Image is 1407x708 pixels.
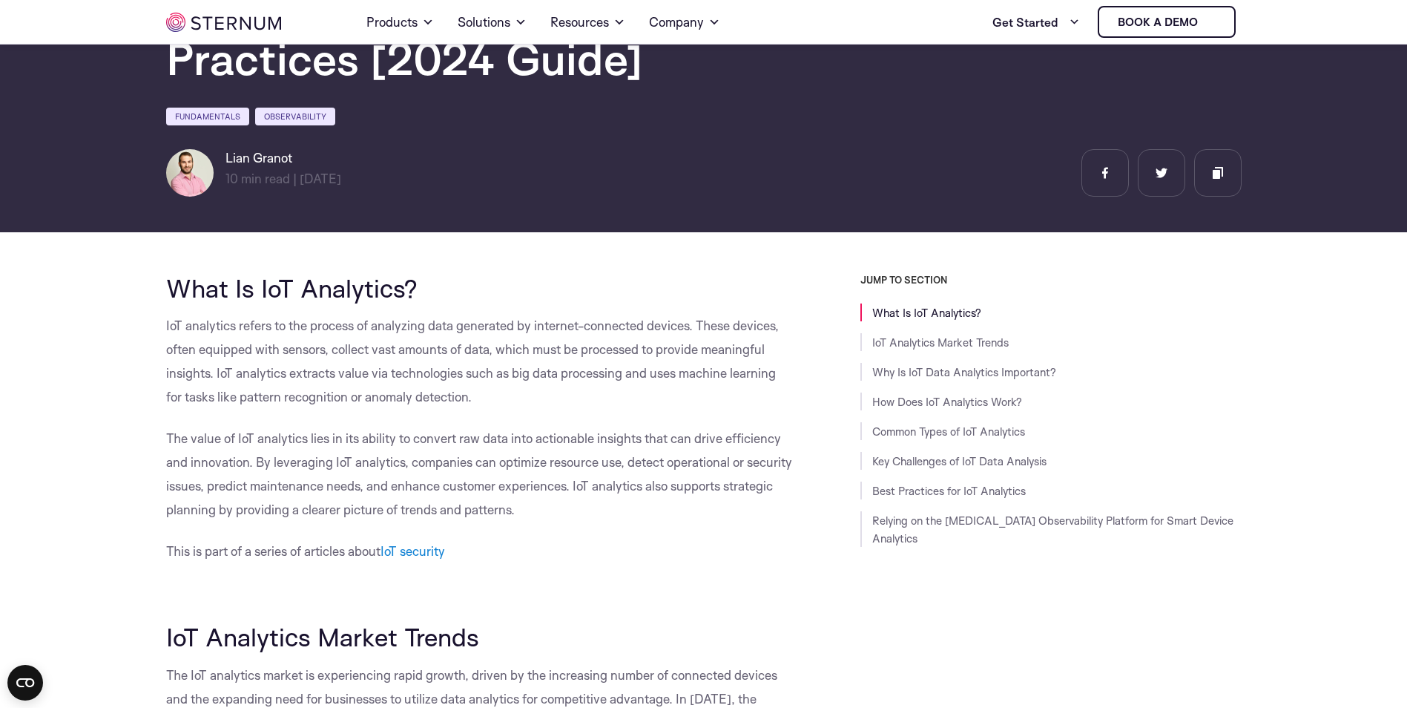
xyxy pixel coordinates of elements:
[872,365,1056,379] a: Why Is IoT Data Analytics Important?
[992,7,1080,37] a: Get Started
[166,318,779,404] span: IoT analytics refers to the process of analyzing data generated by internet-connected devices. Th...
[366,1,434,43] a: Products
[166,108,249,125] a: Fundamentals
[649,1,720,43] a: Company
[255,108,335,125] a: Observability
[166,272,418,304] span: What Is IoT Analytics?
[550,1,625,43] a: Resources
[872,335,1009,350] a: IoT Analytics Market Trends
[300,171,341,186] span: [DATE]
[872,306,981,320] a: What Is IoT Analytics?
[872,425,1025,439] a: Common Types of IoT Analytics
[872,484,1026,498] a: Best Practices for IoT Analytics
[225,171,297,186] span: min read |
[860,274,1242,286] h3: JUMP TO SECTION
[1098,6,1236,38] a: Book a demo
[225,171,238,186] span: 10
[872,395,1022,409] a: How Does IoT Analytics Work?
[225,149,341,167] h6: Lian Granot
[872,454,1047,468] a: Key Challenges of IoT Data Analysis
[7,665,43,701] button: Open CMP widget
[458,1,527,43] a: Solutions
[166,543,380,559] span: This is part of a series of articles about
[872,514,1233,545] a: Relying on the [MEDICAL_DATA] Observability Platform for Smart Device Analytics
[166,149,214,197] img: Lian Granot
[380,543,445,559] a: IoT security
[166,430,792,517] span: The value of IoT analytics lies in its ability to convert raw data into actionable insights that ...
[1204,16,1216,28] img: sternum iot
[166,13,281,32] img: sternum iot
